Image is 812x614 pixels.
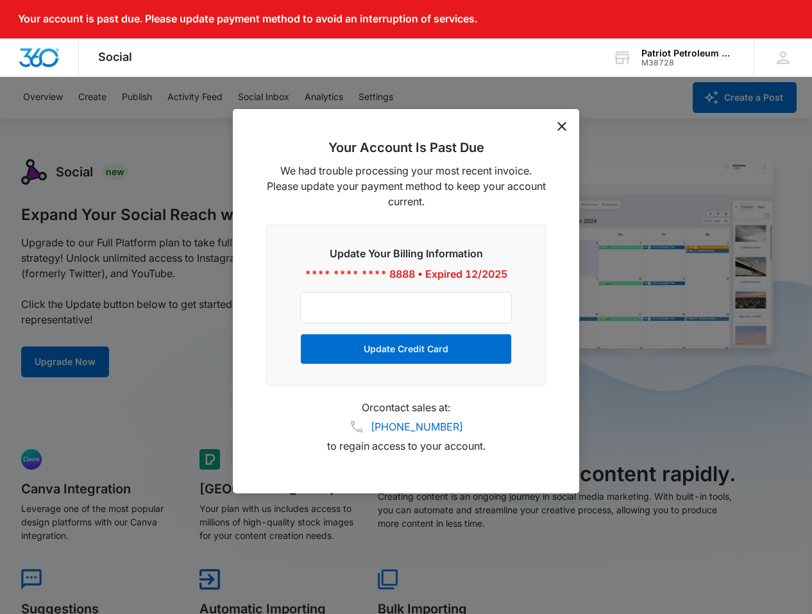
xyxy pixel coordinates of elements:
[79,38,151,76] div: Social
[266,401,546,452] p: Or contact sales at: to regain access to your account.
[557,122,566,131] button: dismiss this dialog
[266,163,546,209] p: We had trouble processing your most recent invoice. Please update your payment method to keep you...
[371,419,463,434] a: [PHONE_NUMBER]
[641,58,735,67] div: account id
[300,334,512,364] button: Update Credit Card
[300,246,512,261] h3: Update Your Billing Information
[98,50,132,64] span: Social
[18,13,477,25] p: Your account is past due. Please update payment method to avoid an interruption of services.
[641,48,735,58] div: account name
[314,302,498,313] iframe: Secure card payment input frame
[266,140,546,155] h2: Your Account Is Past Due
